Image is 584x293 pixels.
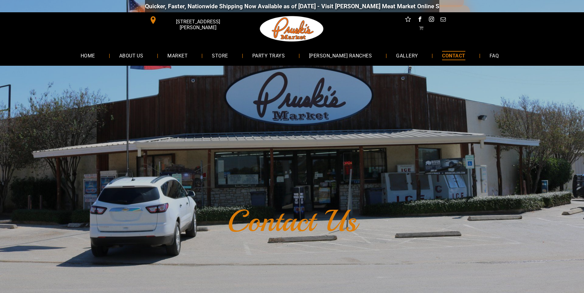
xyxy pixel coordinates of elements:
a: ABOUT US [110,47,153,64]
img: Pruski-s+Market+HQ+Logo2-259w.png [259,12,325,45]
a: email [439,15,447,25]
font: Contact Us [227,202,357,240]
a: GALLERY [387,47,427,64]
a: STORE [203,47,237,64]
a: Social network [404,15,412,25]
a: facebook [416,15,424,25]
a: [PERSON_NAME] RANCHES [300,47,381,64]
span: [STREET_ADDRESS][PERSON_NAME] [158,16,237,33]
a: FAQ [480,47,508,64]
a: PARTY TRAYS [243,47,294,64]
a: instagram [427,15,435,25]
a: CONTACT [433,47,474,64]
a: MARKET [158,47,197,64]
a: [STREET_ADDRESS][PERSON_NAME] [145,15,239,25]
a: HOME [71,47,104,64]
